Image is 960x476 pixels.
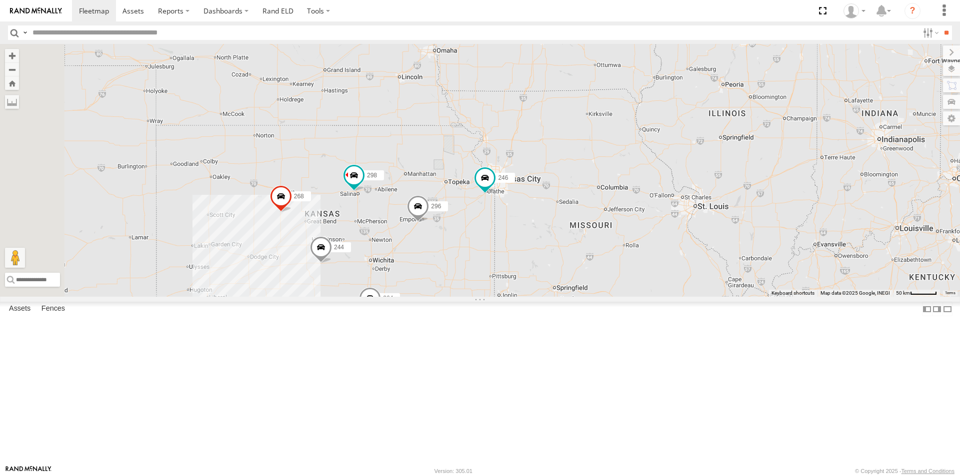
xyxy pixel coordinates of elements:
[893,290,940,297] button: Map Scale: 50 km per 50 pixels
[367,172,377,179] span: 298
[771,290,814,297] button: Keyboard shortcuts
[5,76,19,90] button: Zoom Home
[498,174,508,181] span: 246
[294,193,304,200] span: 268
[922,302,932,316] label: Dock Summary Table to the Left
[820,290,890,296] span: Map data ©2025 Google, INEGI
[21,25,29,40] label: Search Query
[10,7,62,14] img: rand-logo.svg
[945,291,955,295] a: Terms
[901,468,954,474] a: Terms and Conditions
[943,111,960,125] label: Map Settings
[5,466,51,476] a: Visit our Website
[4,302,35,316] label: Assets
[5,248,25,268] button: Drag Pegman onto the map to open Street View
[36,302,70,316] label: Fences
[383,295,393,302] span: 264
[932,302,942,316] label: Dock Summary Table to the Right
[5,95,19,109] label: Measure
[434,468,472,474] div: Version: 305.01
[904,3,920,19] i: ?
[334,244,344,251] span: 244
[855,468,954,474] div: © Copyright 2025 -
[5,49,19,62] button: Zoom in
[840,3,869,18] div: Mary Lewis
[919,25,940,40] label: Search Filter Options
[896,290,910,296] span: 50 km
[5,62,19,76] button: Zoom out
[942,302,952,316] label: Hide Summary Table
[431,203,441,210] span: 296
